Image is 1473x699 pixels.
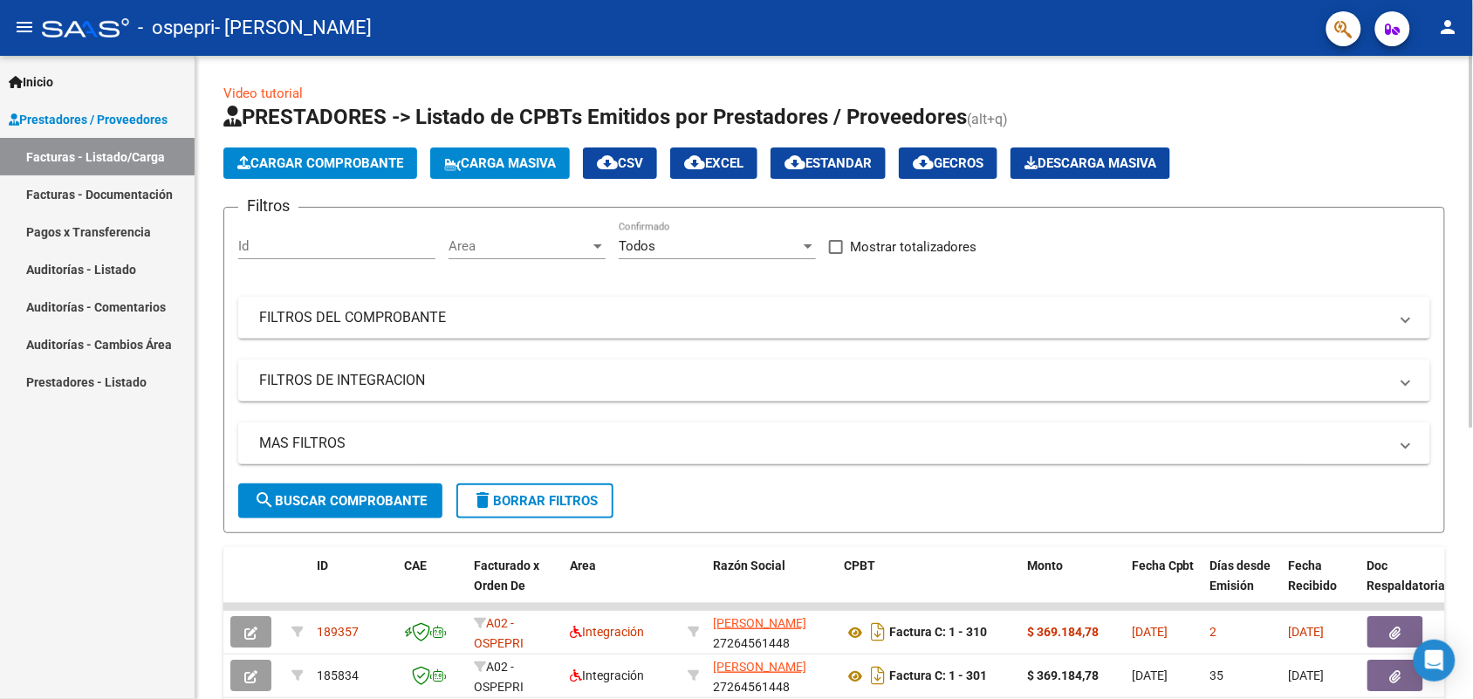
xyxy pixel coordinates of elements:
span: - [PERSON_NAME] [215,9,372,47]
app-download-masive: Descarga masiva de comprobantes (adjuntos) [1011,147,1170,179]
span: Prestadores / Proveedores [9,110,168,129]
span: Carga Masiva [444,155,556,171]
span: [PERSON_NAME] [713,660,806,674]
div: 27264561448 [713,613,830,650]
button: Buscar Comprobante [238,483,442,518]
span: Buscar Comprobante [254,493,427,509]
span: - ospepri [138,9,215,47]
button: EXCEL [670,147,757,179]
mat-icon: search [254,490,275,511]
span: ID [317,559,328,572]
mat-icon: cloud_download [684,152,705,173]
mat-icon: cloud_download [597,152,618,173]
span: Area [570,559,596,572]
span: 35 [1210,668,1224,682]
span: A02 - OSPEPRI [474,616,524,650]
button: Borrar Filtros [456,483,613,518]
datatable-header-cell: CAE [397,547,467,624]
datatable-header-cell: Fecha Cpbt [1125,547,1203,624]
span: Razón Social [713,559,785,572]
mat-icon: delete [472,490,493,511]
datatable-header-cell: Días desde Emisión [1203,547,1282,624]
span: [DATE] [1289,625,1325,639]
button: Cargar Comprobante [223,147,417,179]
mat-icon: menu [14,17,35,38]
mat-panel-title: FILTROS DEL COMPROBANTE [259,308,1388,327]
button: CSV [583,147,657,179]
span: Borrar Filtros [472,493,598,509]
strong: Factura C: 1 - 310 [889,626,987,640]
datatable-header-cell: Razón Social [706,547,837,624]
span: 2 [1210,625,1217,639]
i: Descargar documento [867,618,889,646]
span: Gecros [913,155,983,171]
span: 185834 [317,668,359,682]
datatable-header-cell: Facturado x Orden De [467,547,563,624]
span: Cargar Comprobante [237,155,403,171]
mat-icon: cloud_download [913,152,934,173]
span: Inicio [9,72,53,92]
span: [DATE] [1132,625,1168,639]
mat-panel-title: MAS FILTROS [259,434,1388,453]
button: Gecros [899,147,997,179]
span: Integración [570,625,644,639]
datatable-header-cell: Monto [1020,547,1125,624]
span: [PERSON_NAME] [713,616,806,630]
span: Area [449,238,590,254]
span: CSV [597,155,643,171]
strong: Factura C: 1 - 301 [889,669,987,683]
strong: $ 369.184,78 [1027,625,1099,639]
span: Doc Respaldatoria [1367,559,1446,593]
mat-panel-title: FILTROS DE INTEGRACION [259,371,1388,390]
span: EXCEL [684,155,743,171]
span: Mostrar totalizadores [850,236,976,257]
button: Descarga Masiva [1011,147,1170,179]
span: Facturado x Orden De [474,559,539,593]
datatable-header-cell: Doc Respaldatoria [1360,547,1465,624]
h3: Filtros [238,194,298,218]
span: CPBT [844,559,875,572]
span: CAE [404,559,427,572]
span: A02 - OSPEPRI [474,660,524,694]
mat-expansion-panel-header: FILTROS DE INTEGRACION [238,360,1430,401]
span: PRESTADORES -> Listado de CPBTs Emitidos por Prestadores / Proveedores [223,105,967,129]
span: Fecha Recibido [1289,559,1338,593]
span: Todos [619,238,655,254]
div: 27264561448 [713,657,830,694]
datatable-header-cell: Fecha Recibido [1282,547,1360,624]
button: Estandar [771,147,886,179]
datatable-header-cell: Area [563,547,681,624]
span: Monto [1027,559,1063,572]
span: (alt+q) [967,111,1008,127]
a: Video tutorial [223,86,303,101]
datatable-header-cell: CPBT [837,547,1020,624]
span: Integración [570,668,644,682]
button: Carga Masiva [430,147,570,179]
mat-icon: person [1438,17,1459,38]
div: Open Intercom Messenger [1414,640,1456,682]
span: Descarga Masiva [1024,155,1156,171]
span: [DATE] [1289,668,1325,682]
span: Estandar [784,155,872,171]
span: Días desde Emisión [1210,559,1271,593]
span: Fecha Cpbt [1132,559,1195,572]
strong: $ 369.184,78 [1027,668,1099,682]
span: 189357 [317,625,359,639]
mat-expansion-panel-header: FILTROS DEL COMPROBANTE [238,297,1430,339]
mat-icon: cloud_download [784,152,805,173]
span: [DATE] [1132,668,1168,682]
i: Descargar documento [867,661,889,689]
datatable-header-cell: ID [310,547,397,624]
mat-expansion-panel-header: MAS FILTROS [238,422,1430,464]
